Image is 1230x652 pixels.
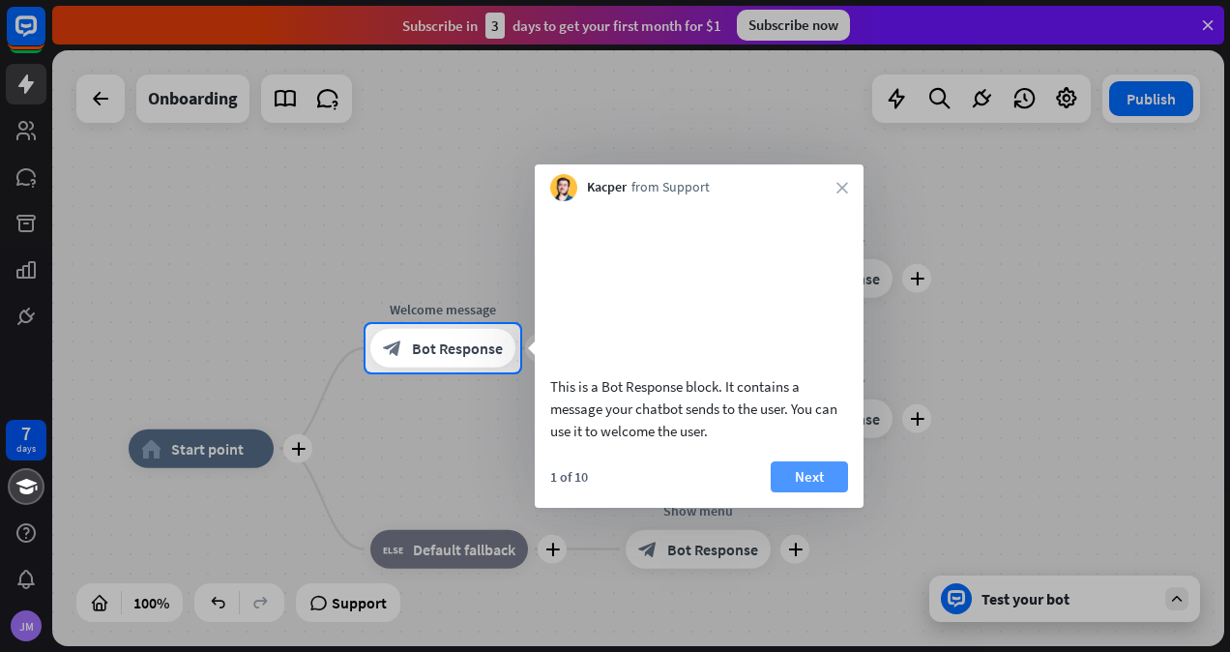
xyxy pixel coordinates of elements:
[587,178,627,197] span: Kacper
[383,339,402,358] i: block_bot_response
[836,182,848,193] i: close
[15,8,73,66] button: Open LiveChat chat widget
[550,375,848,442] div: This is a Bot Response block. It contains a message your chatbot sends to the user. You can use i...
[550,468,588,486] div: 1 of 10
[631,178,710,197] span: from Support
[771,461,848,492] button: Next
[412,339,503,358] span: Bot Response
